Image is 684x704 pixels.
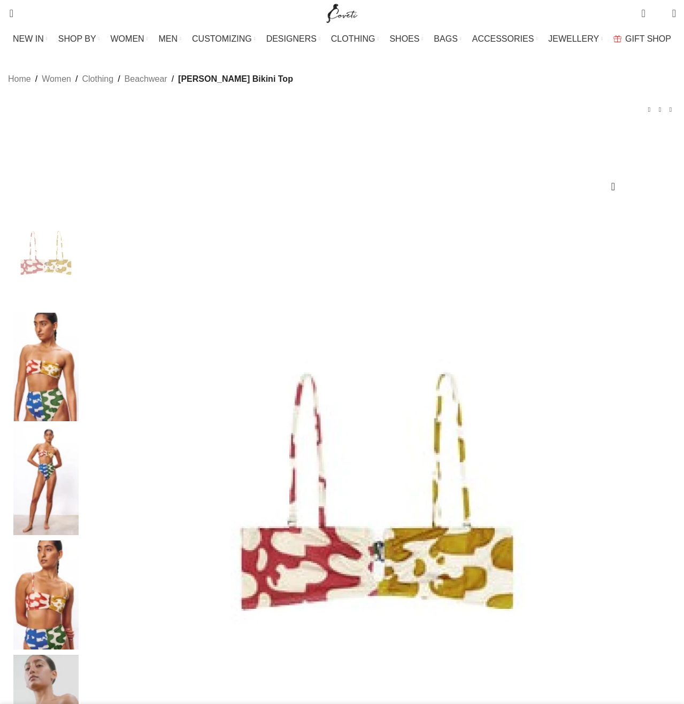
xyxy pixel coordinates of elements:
[266,28,320,50] a: DESIGNERS
[656,11,664,19] span: 0
[13,313,79,421] img: Mara Hoffman dresses
[434,34,457,44] span: BAGS
[58,28,100,50] a: SHOP BY
[13,427,79,535] img: Mara Hoffman collection
[548,28,603,50] a: JEWELLERY
[331,28,379,50] a: CLOTHING
[331,34,375,44] span: CLOTHING
[389,34,419,44] span: SHOES
[613,35,621,42] img: GiftBag
[8,72,293,86] nav: Breadcrumb
[434,28,461,50] a: BAGS
[111,28,148,50] a: WOMEN
[636,3,650,24] a: 0
[13,198,79,307] img: Cruz Bikini Top
[82,72,113,86] a: Clothing
[192,34,252,44] span: CUSTOMIZING
[8,72,31,86] a: Home
[266,34,317,44] span: DESIGNERS
[472,28,538,50] a: ACCESSORIES
[42,72,71,86] a: Women
[665,104,676,115] a: Next product
[159,34,178,44] span: MEN
[178,72,293,86] span: [PERSON_NAME] Bikini Top
[324,8,360,17] a: Site logo
[13,34,44,44] span: NEW IN
[642,5,650,13] span: 0
[3,3,13,24] a: Search
[159,28,181,50] a: MEN
[125,72,167,86] a: Beachwear
[644,104,655,115] a: Previous product
[13,28,48,50] a: NEW IN
[111,34,144,44] span: WOMEN
[13,540,79,649] img: Mara Hoffman Multicolour dress
[548,34,599,44] span: JEWELLERY
[58,34,96,44] span: SHOP BY
[654,3,664,24] div: My Wishlist
[613,28,671,50] a: GIFT SHOP
[389,28,423,50] a: SHOES
[3,28,681,50] div: Main navigation
[472,34,534,44] span: ACCESSORIES
[192,28,256,50] a: CUSTOMIZING
[625,34,671,44] span: GIFT SHOP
